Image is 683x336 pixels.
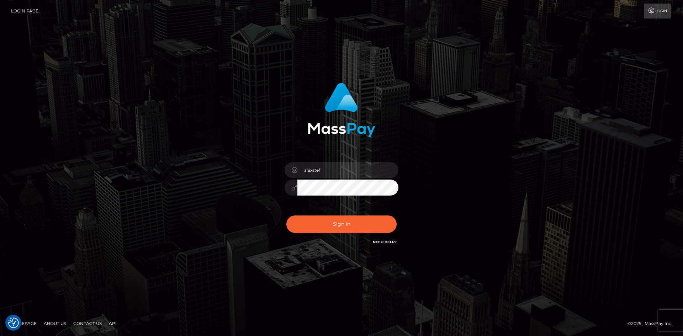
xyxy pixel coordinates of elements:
[297,162,398,178] input: Username...
[373,240,397,244] a: Need Help?
[8,318,19,328] button: Consent Preferences
[106,318,120,329] a: API
[8,318,39,329] a: Homepage
[70,318,105,329] a: Contact Us
[286,215,397,233] button: Sign in
[628,320,678,327] div: © 2025 , MassPay Inc.
[8,318,19,328] img: Revisit consent button
[41,318,69,329] a: About Us
[308,83,375,137] img: MassPay Login
[11,4,38,18] a: Login Page
[644,4,671,18] a: Login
